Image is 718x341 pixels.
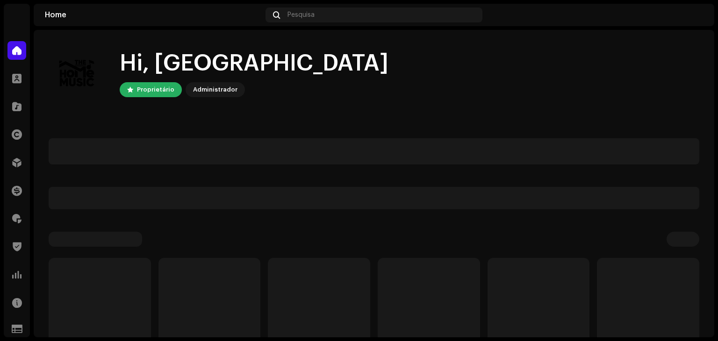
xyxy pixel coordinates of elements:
div: Administrador [193,84,237,95]
div: Home [45,11,262,19]
img: 25800e32-e94c-4f6b-8929-2acd5ee19673 [688,7,703,22]
img: 25800e32-e94c-4f6b-8929-2acd5ee19673 [49,45,105,101]
div: Hi, [GEOGRAPHIC_DATA] [120,49,388,78]
span: Pesquisa [287,11,315,19]
div: Proprietário [137,84,174,95]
